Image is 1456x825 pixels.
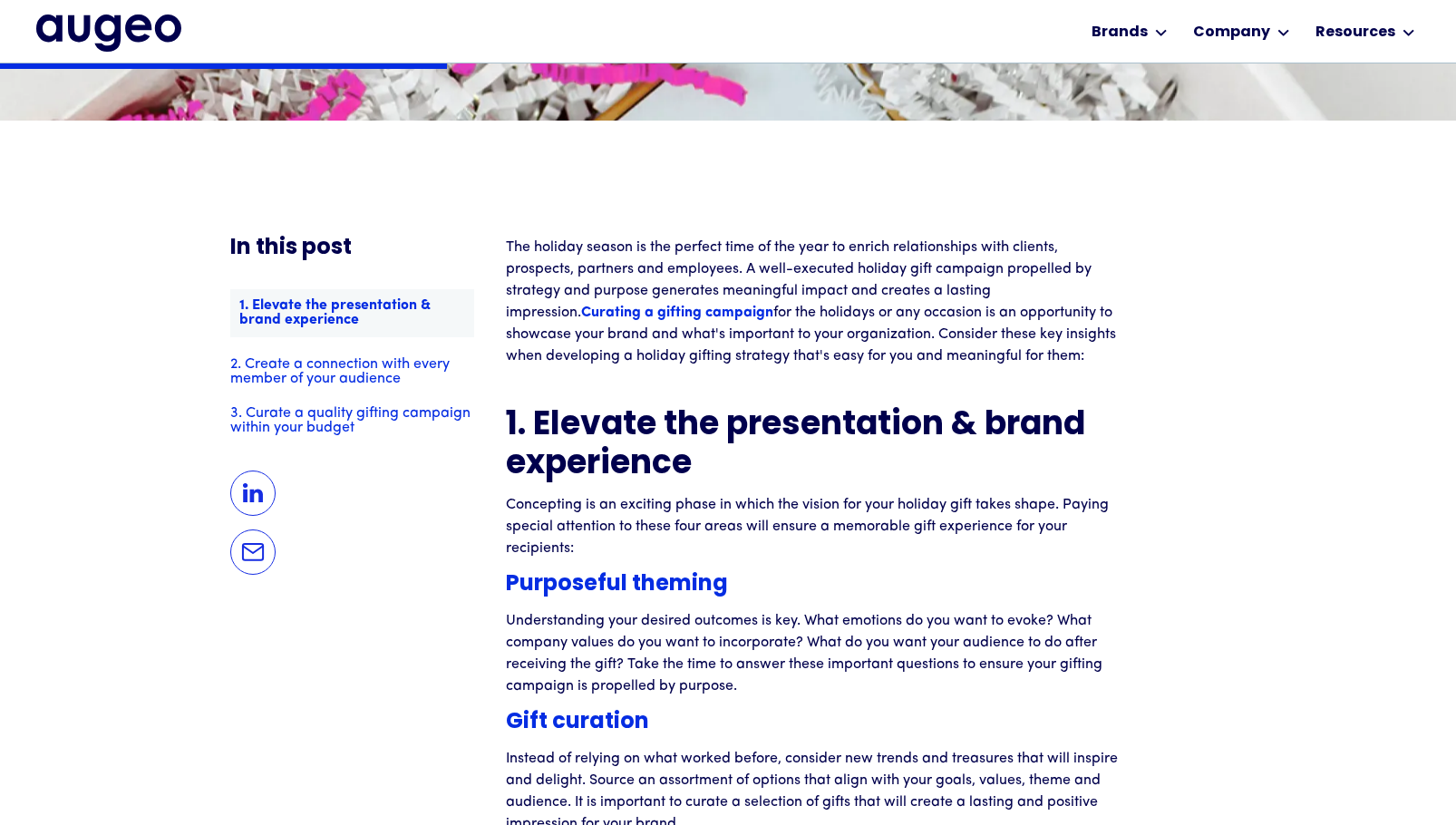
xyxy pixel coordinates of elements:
[36,15,181,51] a: home
[506,407,1122,485] h2: 1. Elevate the presentation & brand experience
[506,376,1122,398] p: ‍
[506,568,1122,601] h5: Purposeful theming
[506,494,1122,559] p: Concepting is an exciting phase in which the vision for your holiday gift takes shape. Paying spe...
[506,237,1122,367] p: The holiday season is the perfect time of the year to enrich relationships with clients, prospect...
[506,610,1122,697] p: Understanding your desired outcomes is key. What emotions do you want to evoke? What company valu...
[1193,22,1270,44] div: Company
[506,706,1122,739] h5: Gift curation
[1092,22,1148,44] div: Brands
[581,306,773,320] a: Curating a gifting campaign
[230,357,474,387] a: 2. Create a connection with every member of your audience
[36,15,181,51] img: Augeo's full logo in midnight blue.
[1315,22,1395,44] div: Resources
[230,289,474,337] a: 1. Elevate the presentation & brand experience
[230,237,474,260] h5: In this post
[230,406,474,436] a: 3. Curate a quality gifting campaign within your budget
